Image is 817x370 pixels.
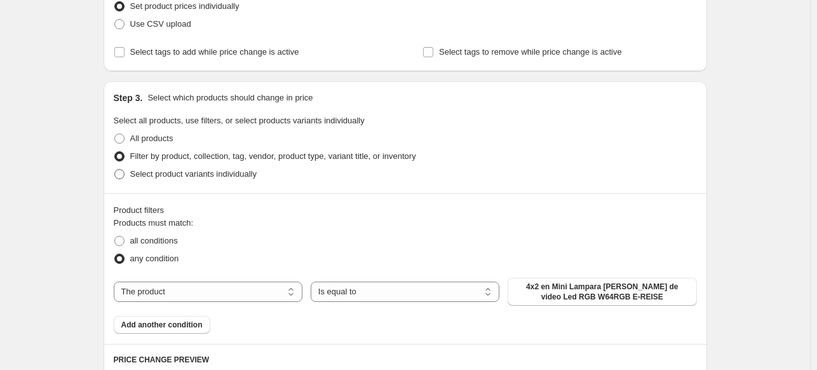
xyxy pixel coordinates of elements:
[114,116,365,125] span: Select all products, use filters, or select products variants individually
[130,236,178,245] span: all conditions
[130,1,240,11] span: Set product prices individually
[114,316,210,334] button: Add another condition
[130,47,299,57] span: Select tags to add while price change is active
[130,19,191,29] span: Use CSV upload
[147,92,313,104] p: Select which products should change in price
[114,355,697,365] h6: PRICE CHANGE PREVIEW
[130,169,257,179] span: Select product variants individually
[515,282,689,302] span: 4x2 en Mini Lampara [PERSON_NAME] de video Led RGB W64RGB E-REISE
[114,218,194,228] span: Products must match:
[114,204,697,217] div: Product filters
[439,47,622,57] span: Select tags to remove while price change is active
[130,151,416,161] span: Filter by product, collection, tag, vendor, product type, variant title, or inventory
[508,278,696,306] button: 4x2 en Mini Lampara Luz de video Led RGB W64RGB E-REISE
[130,254,179,263] span: any condition
[114,92,143,104] h2: Step 3.
[130,134,173,143] span: All products
[121,320,203,330] span: Add another condition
